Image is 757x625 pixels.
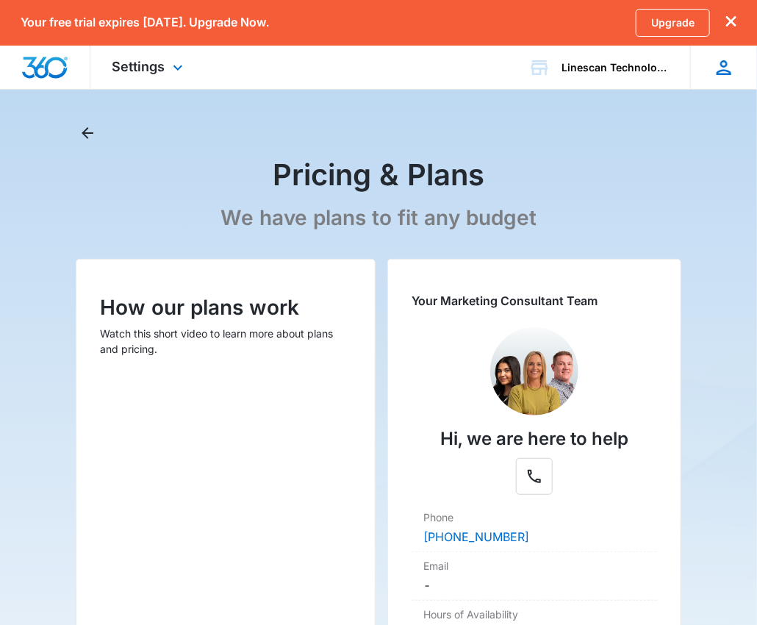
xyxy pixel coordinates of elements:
dt: Hours of Availability [423,607,645,622]
div: Email- [412,552,657,601]
p: Hi, we are here to help [440,426,628,452]
button: Phone [516,458,553,495]
p: Watch this short video to learn more about plans and pricing. [100,326,351,357]
p: We have plans to fit any budget [220,205,537,231]
p: Your free trial expires [DATE]. Upgrade Now. [21,15,269,29]
h1: Pricing & Plans [273,157,484,193]
div: account name [562,62,669,74]
a: Upgrade [636,9,710,37]
span: Settings [112,59,165,74]
dt: Email [423,558,645,574]
p: Your Marketing Consultant Team [412,292,657,310]
iframe: How our plans work [100,371,351,512]
div: Phone[PHONE_NUMBER] [412,504,657,552]
a: [PHONE_NUMBER] [423,529,529,544]
div: Settings [90,46,209,89]
p: How our plans work [100,292,351,323]
button: Back [76,121,99,145]
button: dismiss this dialog [726,15,736,29]
dt: Phone [423,510,645,525]
dd: - [423,576,645,594]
